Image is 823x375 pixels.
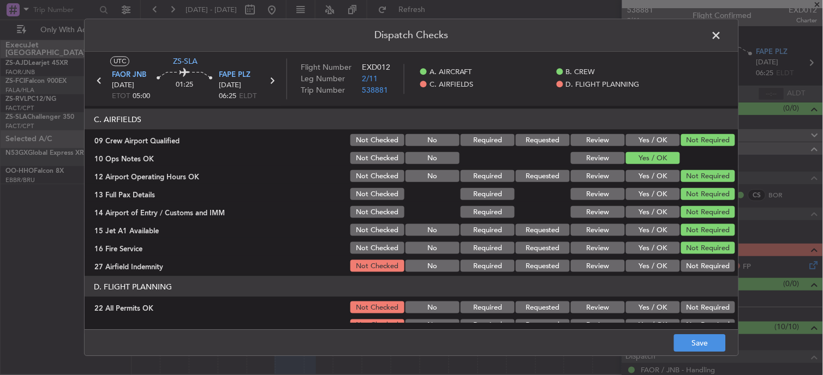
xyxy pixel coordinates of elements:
[571,188,625,200] button: Review
[681,242,735,254] button: Not Required
[566,80,640,90] span: D. FLIGHT PLANNING
[626,319,680,331] button: Yes / OK
[626,134,680,146] button: Yes / OK
[626,206,680,218] button: Yes / OK
[571,301,625,313] button: Review
[681,319,735,331] button: Not Required
[681,206,735,218] button: Not Required
[626,242,680,254] button: Yes / OK
[626,301,680,313] button: Yes / OK
[681,134,735,146] button: Not Required
[571,224,625,236] button: Review
[571,206,625,218] button: Review
[571,152,625,164] button: Review
[681,301,735,313] button: Not Required
[571,170,625,182] button: Review
[674,335,726,352] button: Save
[626,260,680,272] button: Yes / OK
[571,242,625,254] button: Review
[626,188,680,200] button: Yes / OK
[681,188,735,200] button: Not Required
[571,134,625,146] button: Review
[626,152,680,164] button: Yes / OK
[626,224,680,236] button: Yes / OK
[571,260,625,272] button: Review
[85,19,738,52] header: Dispatch Checks
[626,170,680,182] button: Yes / OK
[571,319,625,331] button: Review
[681,170,735,182] button: Not Required
[681,224,735,236] button: Not Required
[681,260,735,272] button: Not Required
